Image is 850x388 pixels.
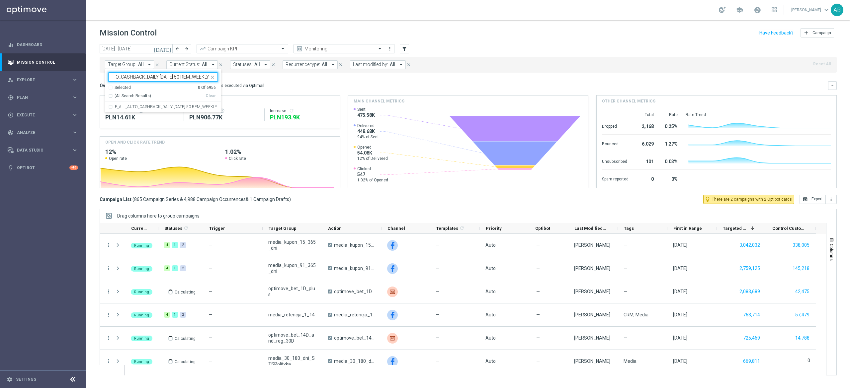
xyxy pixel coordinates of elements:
div: Press SPACE to select this row. [100,257,125,280]
span: optimove_bet_14D_and_reg_30D [268,332,316,344]
span: — [536,265,540,271]
span: Control Customers [772,226,805,231]
span: Running [134,313,149,317]
span: A [328,359,332,363]
span: Target Group: [108,62,136,67]
h4: Main channel metrics [354,98,404,104]
button: arrow_forward [182,44,191,53]
colored-tag: Running [131,335,152,341]
div: 2,168 [637,120,654,131]
span: Sent [357,107,375,112]
span: — [209,266,212,271]
p: Calculating... [175,335,199,341]
span: Tags [624,226,634,231]
span: 547 [357,171,388,177]
button: more_vert [106,335,112,341]
span: A [328,290,332,293]
div: 25 Aug 2025, Monday [673,265,687,271]
div: 1 [172,312,178,318]
div: Press SPACE to select this row. [100,234,125,257]
button: lightbulb_outline There are 2 campaigns with 2 Optibot cards [703,195,794,204]
p: Calculating... [175,289,199,295]
span: — [436,312,440,318]
span: — [209,312,212,317]
span: media_30_180_dni_STSPolityka [334,358,376,364]
img: Facebook Custom Audience [387,356,398,367]
div: Press SPACE to select this row. [125,280,816,303]
ng-dropdown-panel: Options list [105,85,221,112]
button: close [218,61,224,68]
div: Press SPACE to select this row. [100,327,125,350]
i: refresh [459,226,465,231]
div: Facebook Custom Audience [387,240,398,251]
button: Mission Control [7,60,78,65]
button: arrow_back [173,44,182,53]
div: Rate [662,112,678,117]
div: equalizer Dashboard [7,42,78,47]
span: Auto [485,242,496,248]
span: Data Studio [17,148,72,152]
span: Recurrence type: [286,62,320,67]
i: keyboard_arrow_right [72,112,78,118]
div: Press SPACE to select this row. [125,327,816,350]
span: Delivered [357,123,379,128]
span: Trigger [209,226,225,231]
span: — [624,242,627,248]
span: All [390,62,395,67]
i: refresh [289,108,294,113]
i: keyboard_arrow_right [72,147,78,153]
span: CRM, Media [624,312,648,318]
span: Target Group [269,226,297,231]
h2: 12% [105,148,214,156]
span: Statuses: [233,62,253,67]
span: Drag columns here to group campaigns [117,213,200,219]
i: more_vert [106,242,112,248]
a: Mission Control [17,53,78,71]
div: Explore [8,77,72,83]
button: track_changes Analyze keyboard_arrow_right [7,130,78,135]
span: All [254,62,260,67]
i: arrow_drop_down [398,62,404,68]
button: close [270,61,276,68]
i: refresh [183,226,189,231]
span: Plan [17,96,72,99]
span: Running [134,243,149,248]
span: Current Status: [169,62,200,67]
h4: Other channel metrics [602,98,655,104]
div: 101 [637,156,654,166]
i: close [406,62,411,67]
h3: Overview: [100,83,121,89]
colored-tag: Running [131,265,152,272]
i: equalizer [8,42,14,48]
i: more_vert [106,312,112,318]
button: lightbulb Optibot +10 [7,165,78,170]
div: Press SPACE to select this row. [100,303,125,327]
label: 0 [807,357,810,363]
button: Target Group: All arrow_drop_down [105,60,154,69]
div: Data Studio [8,147,72,153]
i: track_changes [8,130,14,136]
i: open_in_browser [803,197,808,202]
ng-select: Monitoring [294,44,385,53]
div: Total [637,112,654,117]
button: filter_alt [400,44,409,53]
span: First in Range [673,226,702,231]
div: 25 Aug 2025, Monday [673,312,687,318]
i: close [210,75,215,80]
div: Execute [8,112,72,118]
span: Execute [17,113,72,117]
span: Auto [485,266,496,271]
div: Press SPACE to select this row. [100,280,125,303]
button: more_vert [826,195,837,204]
div: Dashboard [8,36,78,53]
i: preview [296,45,303,52]
img: Facebook Custom Audience [387,263,398,274]
button: 338,005 [792,241,810,249]
span: media_retencja_1_14 [334,312,376,318]
button: more_vert [106,289,112,294]
span: — [536,335,540,341]
div: 0 [637,173,654,184]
